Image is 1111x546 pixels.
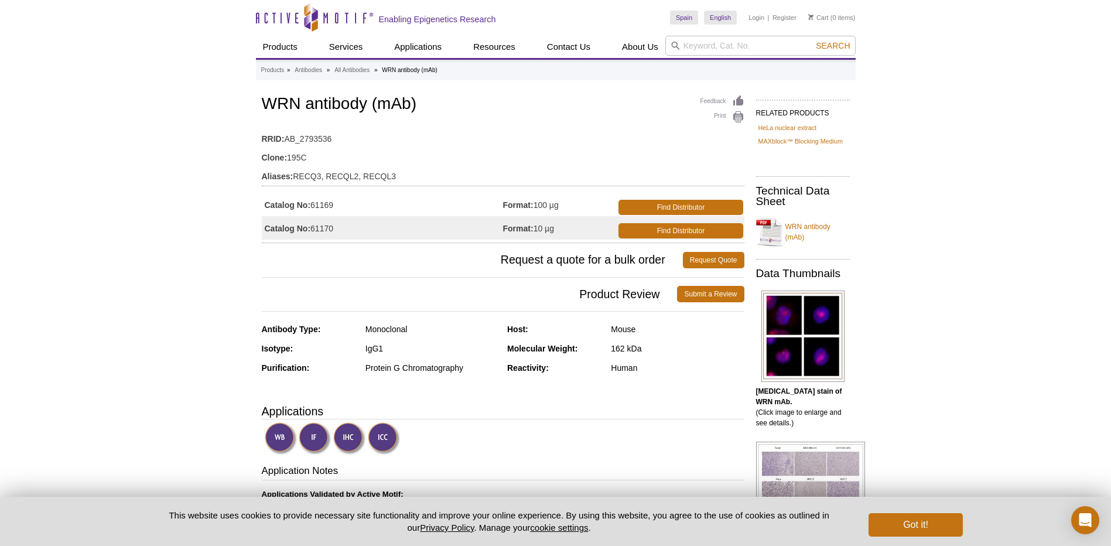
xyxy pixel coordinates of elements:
[761,291,845,382] img: WRN antibody (mAb) tested by immunofluorescence.
[756,442,865,511] img: WRN antibody (mAb) tested by immunohistochemistry.
[295,65,322,76] a: Antibodies
[618,200,743,215] a: Find Distributor
[262,489,744,531] p: 0.5 µg/ml dilution User optimization required 0.5 - 2 µg/ml dilution
[540,36,597,58] a: Contact Us
[503,200,534,210] strong: Format:
[265,200,311,210] strong: Catalog No:
[265,223,311,234] strong: Catalog No:
[262,325,321,334] strong: Antibody Type:
[365,324,498,335] div: Monoclonal
[611,343,744,354] div: 162 kDa
[530,523,588,533] button: cookie settings
[333,422,365,455] img: Immunohistochemistry Validated
[365,343,498,354] div: IgG1
[262,134,285,144] strong: RRID:
[611,324,744,335] div: Mouse
[748,13,764,22] a: Login
[507,363,549,373] strong: Reactivity:
[262,344,293,353] strong: Isotype:
[262,164,744,183] td: RECQ3, RECQL2, RECQL3
[700,95,744,108] a: Feedback
[756,268,850,279] h2: Data Thumbnails
[816,41,850,50] span: Search
[768,11,770,25] li: |
[262,252,683,268] span: Request a quote for a bulk order
[368,422,400,455] img: Immunocytochemistry Validated
[262,216,503,240] td: 61170
[261,65,284,76] a: Products
[379,14,496,25] h2: Enabling Epigenetics Research
[756,386,850,428] p: (Click image to enlarge and see details.)
[387,36,449,58] a: Applications
[704,11,737,25] a: English
[262,464,744,480] h3: Application Notes
[808,13,829,22] a: Cart
[507,325,528,334] strong: Host:
[466,36,522,58] a: Resources
[808,11,856,25] li: (0 items)
[507,344,577,353] strong: Molecular Weight:
[420,523,474,533] a: Privacy Policy
[262,363,310,373] strong: Purification:
[256,36,305,58] a: Products
[382,67,437,73] li: WRN antibody (mAb)
[334,65,370,76] a: All Antibodies
[758,122,817,133] a: HeLa nuclear extract
[287,67,290,73] li: »
[262,171,293,182] strong: Aliases:
[756,387,842,406] b: [MEDICAL_DATA] stain of WRN mAb.
[262,286,678,302] span: Product Review
[756,214,850,250] a: WRN antibody (mAb)
[615,36,665,58] a: About Us
[618,223,743,238] a: Find Distributor
[869,513,962,537] button: Got it!
[262,127,744,145] td: AB_2793536
[1071,506,1099,534] div: Open Intercom Messenger
[611,363,744,373] div: Human
[756,186,850,207] h2: Technical Data Sheet
[374,67,378,73] li: »
[808,14,813,20] img: Your Cart
[322,36,370,58] a: Services
[365,363,498,373] div: Protein G Chromatography
[756,100,850,121] h2: RELATED PRODUCTS
[327,67,330,73] li: »
[299,422,331,455] img: Immunofluorescence Validated
[503,216,617,240] td: 10 µg
[700,111,744,124] a: Print
[683,252,744,268] a: Request Quote
[262,145,744,164] td: 195C
[677,286,744,302] a: Submit a Review
[262,152,288,163] strong: Clone:
[262,95,744,115] h1: WRN antibody (mAb)
[670,11,698,25] a: Spain
[503,193,617,216] td: 100 µg
[772,13,796,22] a: Register
[262,490,404,499] b: Applications Validated by Active Motif:
[503,223,534,234] strong: Format:
[149,509,850,534] p: This website uses cookies to provide necessary site functionality and improve your online experie...
[665,36,856,56] input: Keyword, Cat. No.
[265,422,297,455] img: Western Blot Validated
[812,40,853,51] button: Search
[262,193,503,216] td: 61169
[262,402,744,420] h3: Applications
[758,136,843,146] a: MAXblock™ Blocking Medium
